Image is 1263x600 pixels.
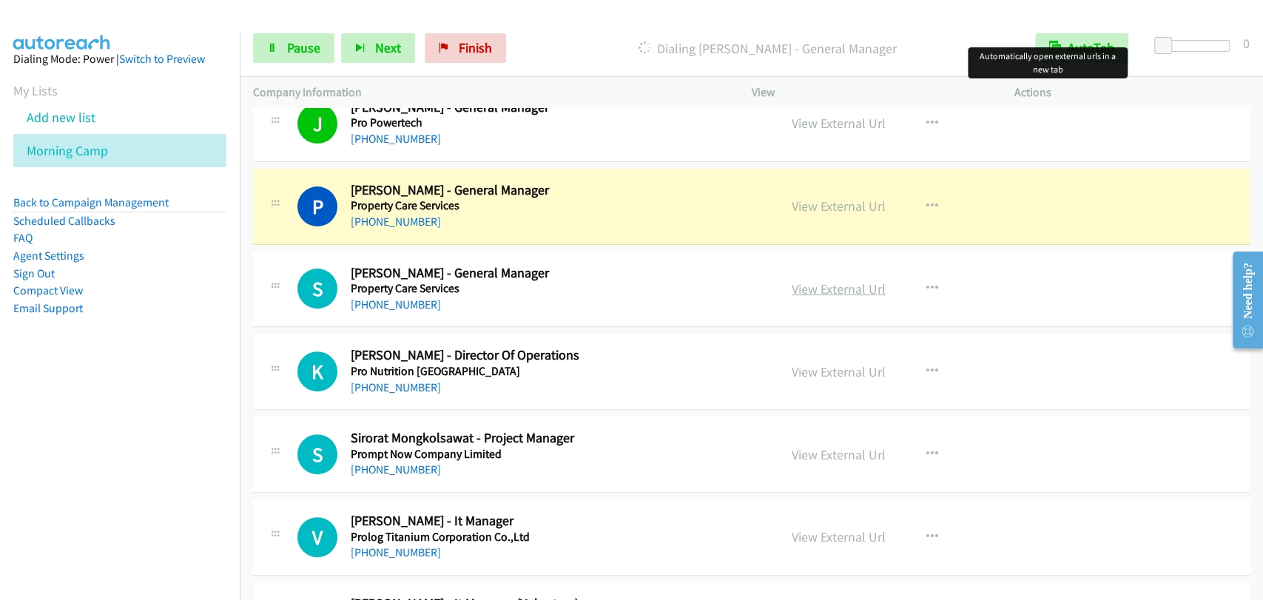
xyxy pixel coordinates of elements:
div: The call is yet to be attempted [297,517,337,557]
a: View External Url [792,280,886,297]
span: Next [375,39,401,56]
h2: [PERSON_NAME] - General Manager [351,182,758,199]
h2: Sirorat Mongkolsawat - Project Manager [351,430,758,447]
button: Next [341,33,415,63]
a: [PHONE_NUMBER] [351,380,441,394]
a: Compact View [13,283,83,297]
span: Finish [459,39,492,56]
h5: Pro Nutrition [GEOGRAPHIC_DATA] [351,364,758,379]
h1: J [297,104,337,144]
span: Pause [287,39,320,56]
a: [PHONE_NUMBER] [351,545,441,559]
a: [PHONE_NUMBER] [351,462,441,476]
div: Automatically open external urls in a new tab [968,47,1128,78]
a: Sign Out [13,266,55,280]
h1: K [297,351,337,391]
div: The call is yet to be attempted [297,351,337,391]
h1: S [297,269,337,309]
a: Back to Campaign Management [13,195,169,209]
a: View External Url [792,528,886,545]
a: Finish [425,33,506,63]
h2: [PERSON_NAME] - General Manager [351,99,758,116]
div: 0 [1243,33,1250,53]
a: Add new list [27,109,95,126]
a: Email Support [13,301,83,315]
a: View External Url [792,446,886,463]
div: The call is yet to be attempted [297,269,337,309]
h5: Property Care Services [351,281,758,296]
a: Scheduled Callbacks [13,214,115,228]
iframe: Resource Center [1221,241,1263,359]
h5: Prolog Titanium Corporation Co.,Ltd [351,530,758,545]
p: Dialing [PERSON_NAME] - General Manager [526,38,1008,58]
a: View External Url [792,363,886,380]
a: FAQ [13,231,33,245]
a: My Lists [13,82,58,99]
h2: [PERSON_NAME] - It Manager [351,513,758,530]
h1: P [297,186,337,226]
a: [PHONE_NUMBER] [351,132,441,146]
p: Company Information [253,84,725,101]
a: [PHONE_NUMBER] [351,215,441,229]
a: Morning Camp [27,142,108,159]
div: Dialing Mode: Power | [13,50,226,68]
a: Agent Settings [13,249,84,263]
a: [PHONE_NUMBER] [351,297,441,311]
p: View [752,84,988,101]
a: Switch to Preview [119,52,205,66]
a: View External Url [792,198,886,215]
h5: Property Care Services [351,198,758,213]
h5: Pro Powertech [351,115,758,130]
h5: Prompt Now Company Limited [351,447,758,462]
h1: S [297,434,337,474]
h2: [PERSON_NAME] - Director Of Operations [351,347,758,364]
p: Actions [1014,84,1250,101]
button: AutoTab [1035,33,1128,63]
div: The call is yet to be attempted [297,434,337,474]
h2: [PERSON_NAME] - General Manager [351,265,758,282]
a: View External Url [792,115,886,132]
a: Pause [253,33,334,63]
h1: V [297,517,337,557]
